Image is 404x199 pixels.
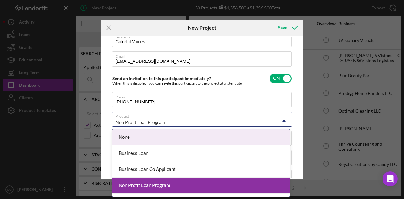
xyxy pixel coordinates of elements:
div: Non Profit Loan Program [112,178,290,194]
div: Open Intercom Messenger [383,171,398,186]
h6: New Project [188,25,216,31]
div: Business Loan [112,145,290,161]
label: Phone [116,92,292,99]
label: Email [116,52,292,59]
div: When this is disabled, you can invite this participant to the project at a later date. [112,81,243,85]
label: Send an invitation to this participant immediately? [112,76,211,81]
div: Business Loan Co Applicant [112,161,290,178]
div: Non Profit Loan Program [116,120,165,125]
div: None [112,129,290,145]
button: Save [272,21,303,34]
div: Save [278,21,287,34]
